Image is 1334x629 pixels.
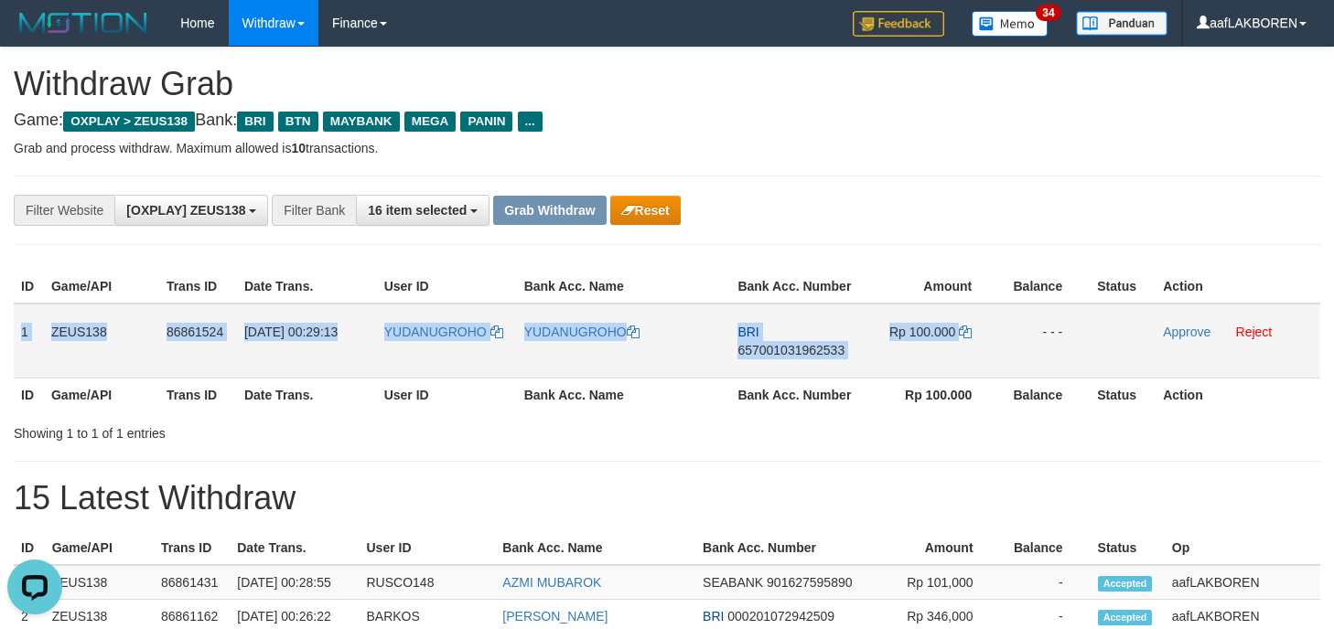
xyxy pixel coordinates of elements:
span: Copy 901627595890 to clipboard [767,575,852,590]
th: Date Trans. [230,531,359,565]
th: Date Trans. [237,378,377,411]
th: Status [1090,378,1156,411]
th: ID [14,531,45,565]
span: BRI [703,609,724,624]
th: Amount [871,531,1001,565]
th: Amount [862,270,999,304]
td: ZEUS138 [45,565,154,600]
img: Button%20Memo.svg [972,11,1049,37]
th: Op [1165,531,1320,565]
span: Accepted [1098,610,1153,625]
th: Balance [999,378,1090,411]
span: [OXPLAY] ZEUS138 [126,203,245,218]
img: panduan.png [1076,11,1167,36]
div: Showing 1 to 1 of 1 entries [14,417,543,442]
span: YUDANUGROHO [384,325,487,339]
span: Copy 657001031962533 to clipboard [737,343,845,357]
button: [OXPLAY] ZEUS138 [114,195,268,226]
span: PANIN [460,112,512,132]
td: [DATE] 00:28:55 [230,565,359,600]
a: YUDANUGROHO [384,325,503,339]
th: Bank Acc. Name [517,378,731,411]
th: Date Trans. [237,270,377,304]
td: ZEUS138 [44,304,159,378]
img: Feedback.jpg [853,11,944,37]
button: Open LiveChat chat widget [7,7,62,62]
span: Rp 100.000 [889,325,955,339]
th: User ID [360,531,496,565]
a: Reject [1236,325,1273,339]
th: User ID [377,270,517,304]
span: BTN [278,112,318,132]
span: MEGA [404,112,457,132]
th: Bank Acc. Name [517,270,731,304]
th: User ID [377,378,517,411]
th: Balance [1001,531,1091,565]
h1: 15 Latest Withdraw [14,480,1320,517]
button: 16 item selected [356,195,489,226]
td: 86861431 [154,565,230,600]
th: ID [14,270,44,304]
th: Bank Acc. Number [730,270,862,304]
strong: 10 [291,141,306,155]
div: Filter Website [14,195,114,226]
span: 86861524 [167,325,223,339]
span: 16 item selected [368,203,467,218]
th: Game/API [44,270,159,304]
th: Status [1091,531,1165,565]
th: Game/API [45,531,154,565]
th: Action [1156,270,1320,304]
a: YUDANUGROHO [524,325,640,339]
td: - [1001,565,1091,600]
h1: Withdraw Grab [14,66,1320,102]
a: AZMI MUBAROK [502,575,601,590]
a: Copy 100000 to clipboard [959,325,972,339]
a: [PERSON_NAME] [502,609,608,624]
span: SEABANK [703,575,763,590]
a: Approve [1163,325,1210,339]
th: Game/API [44,378,159,411]
td: aafLAKBOREN [1165,565,1320,600]
button: Reset [610,196,681,225]
span: 34 [1036,5,1060,21]
img: MOTION_logo.png [14,9,153,37]
td: Rp 101,000 [871,565,1001,600]
th: Bank Acc. Name [495,531,695,565]
th: Balance [999,270,1090,304]
td: RUSCO148 [360,565,496,600]
span: MAYBANK [323,112,400,132]
span: Copy 000201072942509 to clipboard [727,609,834,624]
th: Rp 100.000 [862,378,999,411]
p: Grab and process withdraw. Maximum allowed is transactions. [14,139,1320,157]
th: Status [1090,270,1156,304]
th: Trans ID [154,531,230,565]
td: - - - [999,304,1090,378]
span: OXPLAY > ZEUS138 [63,112,195,132]
span: ... [518,112,543,132]
h4: Game: Bank: [14,112,1320,130]
th: Bank Acc. Number [730,378,862,411]
span: BRI [737,325,758,339]
th: ID [14,378,44,411]
th: Trans ID [159,270,237,304]
div: Filter Bank [272,195,356,226]
button: Grab Withdraw [493,196,606,225]
td: 1 [14,304,44,378]
th: Bank Acc. Number [695,531,871,565]
span: [DATE] 00:29:13 [244,325,338,339]
th: Trans ID [159,378,237,411]
span: BRI [237,112,273,132]
span: Accepted [1098,576,1153,592]
th: Action [1156,378,1320,411]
